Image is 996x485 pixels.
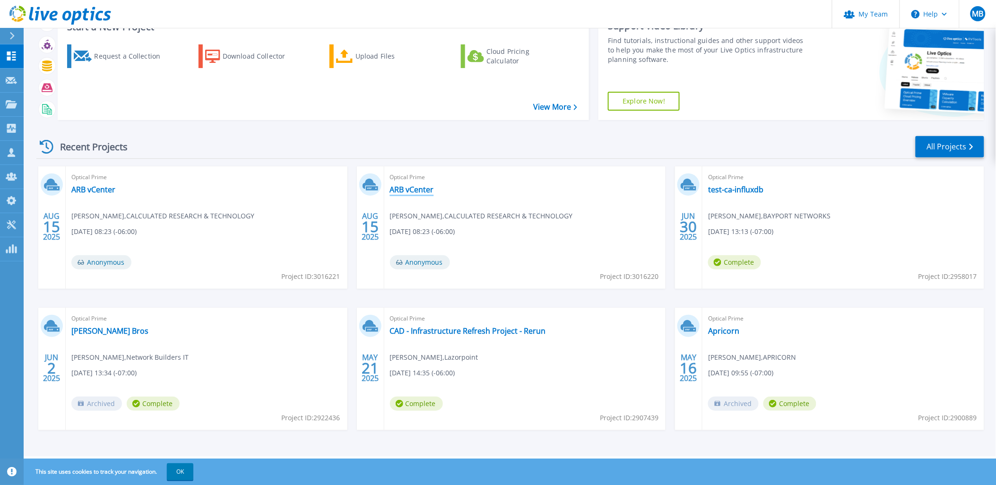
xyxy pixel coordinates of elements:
[708,326,739,336] a: Apricorn
[708,255,761,269] span: Complete
[362,223,379,231] span: 15
[26,463,193,480] span: This site uses cookies to track your navigation.
[71,211,254,221] span: [PERSON_NAME] , CALCULATED RESEARCH & TECHNOLOGY
[708,185,763,194] a: test-ca-influxdb
[43,209,61,244] div: AUG 2025
[71,185,115,194] a: ARB vCenter
[390,368,455,378] span: [DATE] 14:35 (-06:00)
[708,368,773,378] span: [DATE] 09:55 (-07:00)
[71,368,137,378] span: [DATE] 13:34 (-07:00)
[486,47,562,66] div: Cloud Pricing Calculator
[918,271,977,282] span: Project ID: 2958017
[390,185,434,194] a: ARB vCenter
[199,44,304,68] a: Download Collector
[362,364,379,372] span: 21
[71,326,148,336] a: [PERSON_NAME] Bros
[71,172,342,182] span: Optical Prime
[608,92,680,111] a: Explore Now!
[329,44,435,68] a: Upload Files
[680,351,698,385] div: MAY 2025
[390,313,660,324] span: Optical Prime
[390,326,546,336] a: CAD - Infrastructure Refresh Project - Rerun
[36,135,140,158] div: Recent Projects
[708,397,759,411] span: Archived
[355,47,431,66] div: Upload Files
[390,352,478,363] span: [PERSON_NAME] , Lazorpoint
[390,226,455,237] span: [DATE] 08:23 (-06:00)
[67,44,173,68] a: Request a Collection
[167,463,193,480] button: OK
[763,397,816,411] span: Complete
[533,103,577,112] a: View More
[43,351,61,385] div: JUN 2025
[71,397,122,411] span: Archived
[43,223,60,231] span: 15
[282,271,340,282] span: Project ID: 3016221
[94,47,170,66] div: Request a Collection
[71,255,131,269] span: Anonymous
[708,313,979,324] span: Optical Prime
[71,352,189,363] span: [PERSON_NAME] , Network Builders IT
[71,313,342,324] span: Optical Prime
[71,226,137,237] span: [DATE] 08:23 (-06:00)
[390,255,450,269] span: Anonymous
[390,172,660,182] span: Optical Prime
[282,413,340,423] span: Project ID: 2922436
[708,172,979,182] span: Optical Prime
[390,211,573,221] span: [PERSON_NAME] , CALCULATED RESEARCH & TECHNOLOGY
[127,397,180,411] span: Complete
[972,10,983,17] span: MB
[67,22,577,32] h3: Start a New Project
[223,47,298,66] div: Download Collector
[390,397,443,411] span: Complete
[680,209,698,244] div: JUN 2025
[916,136,984,157] a: All Projects
[600,413,658,423] span: Project ID: 2907439
[708,226,773,237] span: [DATE] 13:13 (-07:00)
[918,413,977,423] span: Project ID: 2900889
[708,352,796,363] span: [PERSON_NAME] , APRICORN
[608,36,805,64] div: Find tutorials, instructional guides and other support videos to help you make the most of your L...
[361,209,379,244] div: AUG 2025
[708,211,831,221] span: [PERSON_NAME] , BAYPORT NETWORKS
[47,364,56,372] span: 2
[600,271,658,282] span: Project ID: 3016220
[361,351,379,385] div: MAY 2025
[680,364,697,372] span: 16
[680,223,697,231] span: 30
[461,44,566,68] a: Cloud Pricing Calculator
